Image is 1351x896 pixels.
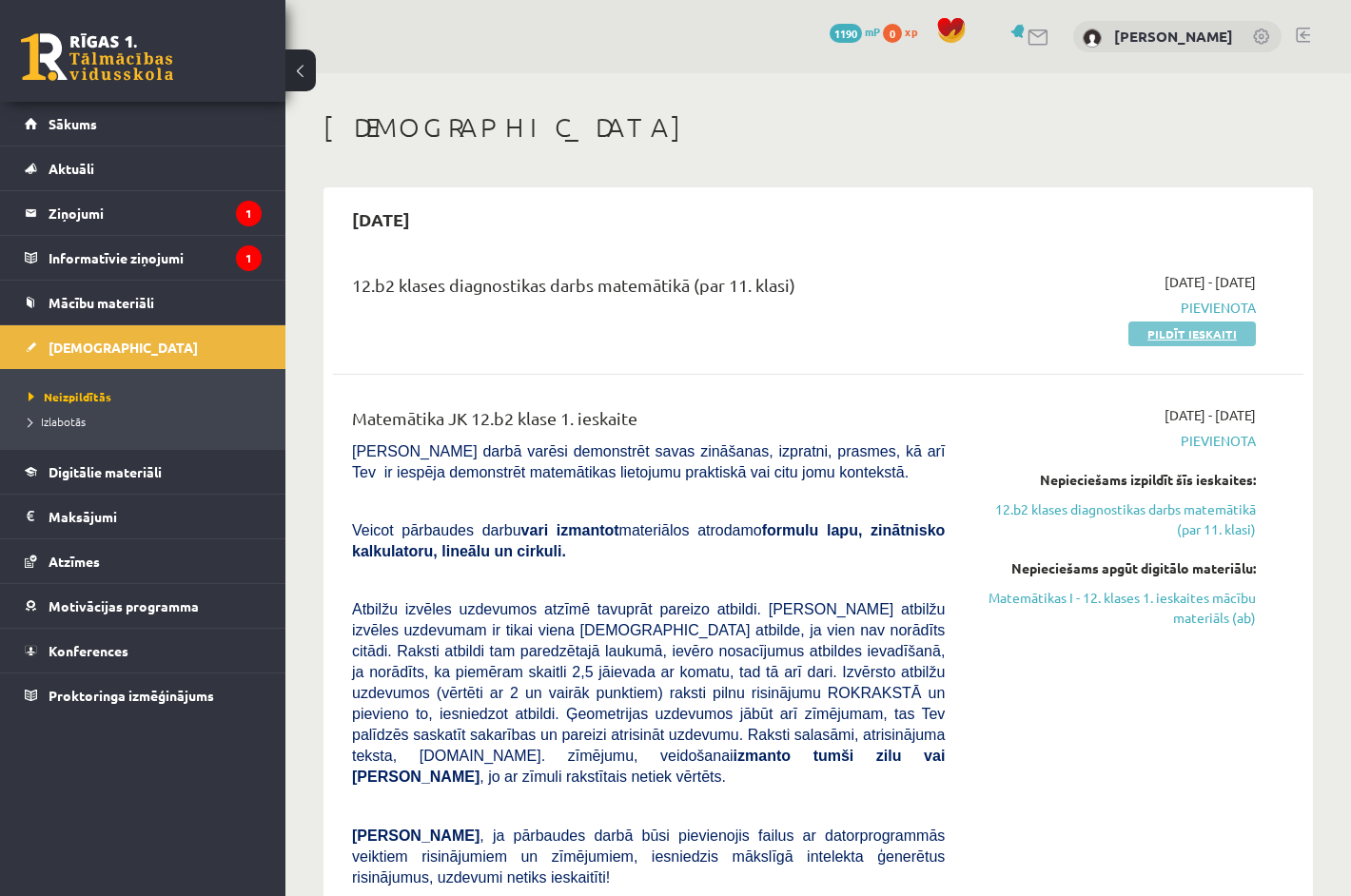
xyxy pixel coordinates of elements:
[25,629,262,672] a: Konferences
[352,522,945,559] b: formulu lapu, zinātnisko kalkulatoru, lineālu un cirkuli.
[49,160,94,177] span: Aktuāli
[1114,27,1233,46] a: [PERSON_NAME]
[352,522,945,559] span: Veicot pārbaudes darbu materiālos atrodamo
[25,325,262,369] a: [DEMOGRAPHIC_DATA]
[29,389,111,404] span: Neizpildītās
[25,539,262,583] a: Atzīmes
[25,495,262,538] a: Maksājumi
[29,413,266,430] a: Izlabotās
[883,24,902,43] span: 0
[236,201,262,226] i: 1
[973,298,1256,318] span: Pievienota
[49,687,214,704] span: Proktoringa izmēģinājums
[49,339,198,356] span: [DEMOGRAPHIC_DATA]
[25,584,262,628] a: Motivācijas programma
[49,463,162,480] span: Digitālie materiāli
[883,24,927,39] a: 0 xp
[49,553,100,570] span: Atzīmes
[973,558,1256,578] div: Nepieciešams apgūt digitālo materiālu:
[49,115,97,132] span: Sākums
[1165,405,1256,425] span: [DATE] - [DATE]
[49,236,262,280] legend: Informatīvie ziņojumi
[352,405,945,440] div: Matemātika JK 12.b2 klase 1. ieskaite
[973,431,1256,451] span: Pievienota
[49,294,154,311] span: Mācību materiāli
[734,748,791,764] b: izmanto
[236,245,262,271] i: 1
[352,272,945,307] div: 12.b2 klases diagnostikas darbs matemātikā (par 11. klasi)
[1083,29,1102,48] img: Toms Miezītis
[1128,321,1256,346] a: Pildīt ieskaiti
[333,197,429,242] h2: [DATE]
[49,642,128,659] span: Konferences
[29,388,266,405] a: Neizpildītās
[352,828,945,886] span: , ja pārbaudes darbā būsi pievienojis failus ar datorprogrammās veiktiem risinājumiem un zīmējumi...
[352,828,480,844] span: [PERSON_NAME]
[49,597,199,614] span: Motivācijas programma
[25,236,262,280] a: Informatīvie ziņojumi1
[25,281,262,324] a: Mācību materiāli
[973,499,1256,539] a: 12.b2 klases diagnostikas darbs matemātikā (par 11. klasi)
[25,146,262,190] a: Aktuāli
[21,33,173,81] a: Rīgas 1. Tālmācības vidusskola
[352,601,945,785] span: Atbilžu izvēles uzdevumos atzīmē tavuprāt pareizo atbildi. [PERSON_NAME] atbilžu izvēles uzdevuma...
[973,588,1256,628] a: Matemātikas I - 12. klases 1. ieskaites mācību materiāls (ab)
[830,24,862,43] span: 1190
[25,450,262,494] a: Digitālie materiāli
[25,673,262,717] a: Proktoringa izmēģinājums
[29,414,86,429] span: Izlabotās
[352,443,945,480] span: [PERSON_NAME] darbā varēsi demonstrēt savas zināšanas, izpratni, prasmes, kā arī Tev ir iespēja d...
[323,111,1313,144] h1: [DEMOGRAPHIC_DATA]
[49,495,262,538] legend: Maksājumi
[1165,272,1256,292] span: [DATE] - [DATE]
[521,522,619,538] b: vari izmantot
[25,191,262,235] a: Ziņojumi1
[973,470,1256,490] div: Nepieciešams izpildīt šīs ieskaites:
[865,24,880,39] span: mP
[830,24,880,39] a: 1190 mP
[905,24,917,39] span: xp
[25,102,262,146] a: Sākums
[49,191,262,235] legend: Ziņojumi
